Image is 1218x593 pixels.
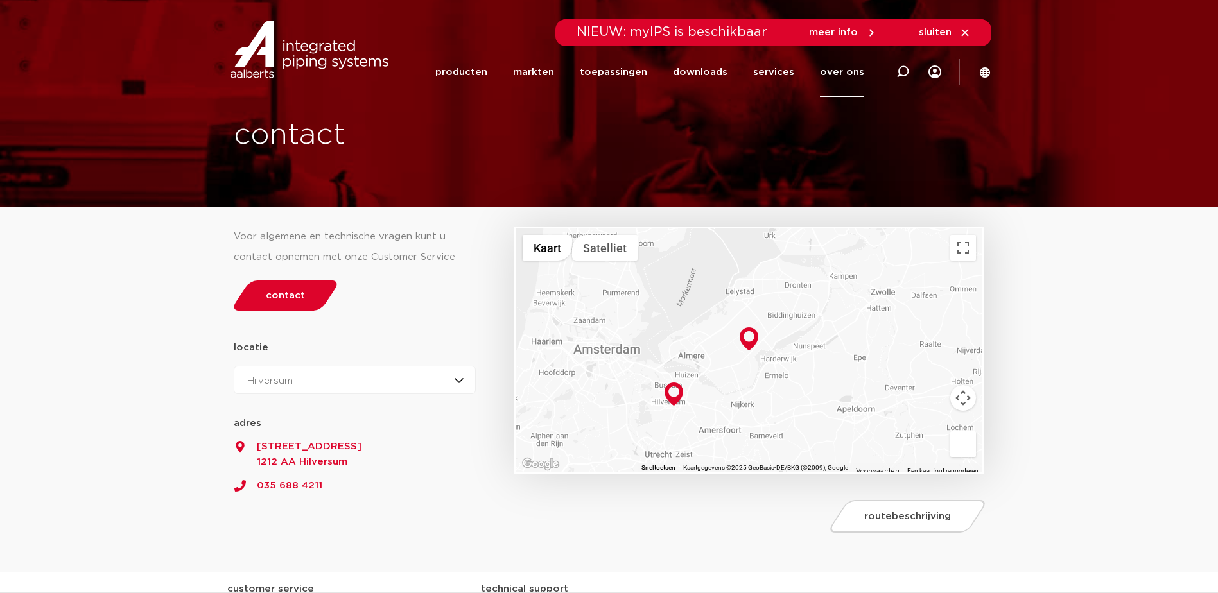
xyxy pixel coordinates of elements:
button: Sneltoetsen [641,463,675,472]
span: contact [266,291,305,300]
button: Stratenkaart tonen [523,235,572,261]
nav: Menu [435,47,864,97]
h1: contact [234,115,656,156]
span: routebeschrijving [864,511,951,521]
a: meer info [809,27,877,39]
span: Hilversum [247,376,293,386]
a: toepassingen [580,47,647,97]
button: Satellietbeelden tonen [572,235,638,261]
span: meer info [809,28,858,37]
a: Dit gebied openen in Google Maps (er wordt een nieuw venster geopend) [519,456,562,472]
span: sluiten [919,28,952,37]
a: downloads [673,47,727,97]
a: markten [513,47,554,97]
a: contact [230,280,340,311]
a: sluiten [919,27,971,39]
button: Weergave op volledig scherm aan- of uitzetten [950,235,976,261]
div: Voor algemene en technische vragen kunt u contact opnemen met onze Customer Service [234,227,476,268]
a: services [753,47,794,97]
button: Bedieningsopties voor de kaartweergave [950,385,976,411]
a: Voorwaarden (wordt geopend in een nieuw tabblad) [856,468,900,474]
a: Een kaartfout rapporteren [907,467,979,474]
span: Kaartgegevens ©2025 GeoBasis-DE/BKG (©2009), Google [683,464,848,471]
img: Google [519,456,562,472]
strong: locatie [234,343,268,352]
span: NIEUW: myIPS is beschikbaar [577,26,767,39]
a: routebeschrijving [827,500,989,533]
button: Sleep Pegman de kaart op om Street View te openen [950,431,976,457]
a: over ons [820,47,864,97]
a: producten [435,47,487,97]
